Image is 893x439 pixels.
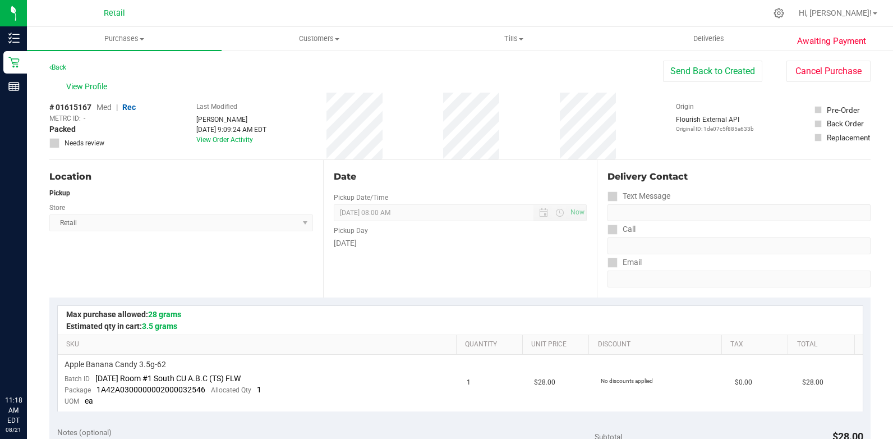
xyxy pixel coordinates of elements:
[257,385,261,394] span: 1
[96,385,205,394] span: 1A42A0300000002000032546
[85,396,93,405] span: ea
[467,377,471,388] span: 1
[465,340,518,349] a: Quantity
[786,61,871,82] button: Cancel Purchase
[122,103,136,112] span: Rec
[601,378,653,384] span: No discounts applied
[827,118,864,129] div: Back Order
[8,57,20,68] inline-svg: Retail
[334,226,368,236] label: Pickup Day
[49,102,91,113] span: # 01615167
[66,310,181,319] span: Max purchase allowed:
[65,386,91,394] span: Package
[417,34,611,44] span: Tills
[598,340,717,349] a: Discount
[142,322,177,331] span: 3.5 grams
[827,104,860,116] div: Pre-Order
[676,115,754,133] div: Flourish External API
[607,237,871,254] input: Format: (999) 999-9999
[27,27,222,51] a: Purchases
[196,125,266,135] div: [DATE] 9:09:24 AM EDT
[66,81,111,93] span: View Profile
[534,377,555,388] span: $28.00
[827,132,870,143] div: Replacement
[95,374,241,383] span: [DATE] Room #1 South CU A.B.C (TS) FLW
[772,8,786,19] div: Manage settings
[196,102,237,112] label: Last Modified
[222,27,416,51] a: Customers
[196,115,266,125] div: [PERSON_NAME]
[676,102,694,112] label: Origin
[49,203,65,213] label: Store
[417,27,611,51] a: Tills
[607,188,670,204] label: Text Message
[531,340,584,349] a: Unit Price
[334,193,388,203] label: Pickup Date/Time
[196,136,253,144] a: View Order Activity
[797,340,850,349] a: Total
[678,34,739,44] span: Deliveries
[116,103,118,112] span: |
[797,35,866,48] span: Awaiting Payment
[49,113,81,124] span: METRC ID:
[49,170,313,184] div: Location
[49,124,76,135] span: Packed
[49,63,66,71] a: Back
[148,310,181,319] span: 28 grams
[84,113,85,124] span: -
[5,426,22,434] p: 08/21
[334,237,587,249] div: [DATE]
[49,189,70,197] strong: Pickup
[8,33,20,44] inline-svg: Inventory
[8,81,20,92] inline-svg: Reports
[65,359,166,370] span: Apple Banana Candy 3.5g-62
[663,61,762,82] button: Send Back to Created
[33,347,47,361] iframe: Resource center unread badge
[607,204,871,221] input: Format: (999) 999-9999
[57,428,112,437] span: Notes (optional)
[676,125,754,133] p: Original ID: 1de07c5f885a633b
[66,340,452,349] a: SKU
[334,170,587,184] div: Date
[607,221,636,237] label: Call
[607,170,871,184] div: Delivery Contact
[607,254,642,271] label: Email
[96,103,112,112] span: Med
[65,397,79,405] span: UOM
[5,395,22,426] p: 11:18 AM EDT
[735,377,752,388] span: $0.00
[104,8,125,18] span: Retail
[65,138,104,148] span: Needs review
[222,34,416,44] span: Customers
[799,8,872,17] span: Hi, [PERSON_NAME]!
[211,386,251,394] span: Allocated Qty
[65,375,90,383] span: Batch ID
[802,377,823,388] span: $28.00
[27,34,222,44] span: Purchases
[66,322,177,331] span: Estimated qty in cart:
[11,349,45,383] iframe: Resource center
[730,340,784,349] a: Tax
[611,27,806,51] a: Deliveries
